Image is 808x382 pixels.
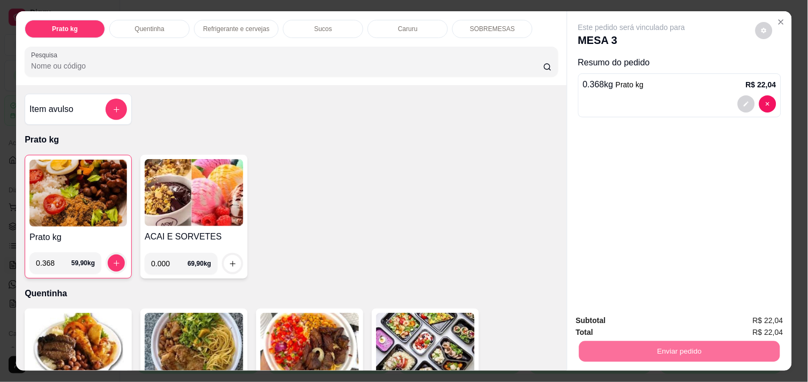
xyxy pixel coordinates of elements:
input: Pesquisa [31,61,543,71]
h4: ACAI E SORVETES [145,230,243,243]
p: Caruru [398,25,418,33]
p: R$ 22,04 [746,79,776,90]
button: increase-product-quantity [108,254,125,272]
button: Close [773,13,790,31]
strong: Total [576,328,593,336]
p: Refrigerante e cervejas [203,25,270,33]
label: Pesquisa [31,50,61,59]
button: Enviar pedido [579,341,780,362]
p: Prato kg [25,133,558,146]
button: decrease-product-quantity [759,95,776,113]
p: Quentinha [25,287,558,300]
p: Sucos [315,25,332,33]
p: Resumo do pedido [578,56,781,69]
p: Este pedido será vinculado para [578,22,685,33]
img: product-image [29,313,128,380]
img: product-image [145,159,243,226]
button: add-separate-item [106,99,127,120]
p: SOBREMESAS [470,25,515,33]
button: increase-product-quantity [224,255,241,272]
button: decrease-product-quantity [738,95,755,113]
p: 0.368 kg [583,78,644,91]
h4: Prato kg [29,231,127,244]
img: product-image [145,313,243,380]
p: MESA 3 [578,33,685,48]
p: Prato kg [52,25,78,33]
img: product-image [29,160,127,227]
button: decrease-product-quantity [755,22,773,39]
img: product-image [376,313,475,380]
span: Prato kg [616,80,644,89]
p: Quentinha [134,25,164,33]
input: 0.00 [151,253,188,274]
input: 0.00 [36,252,71,274]
img: product-image [260,313,359,380]
h4: Item avulso [29,103,73,116]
